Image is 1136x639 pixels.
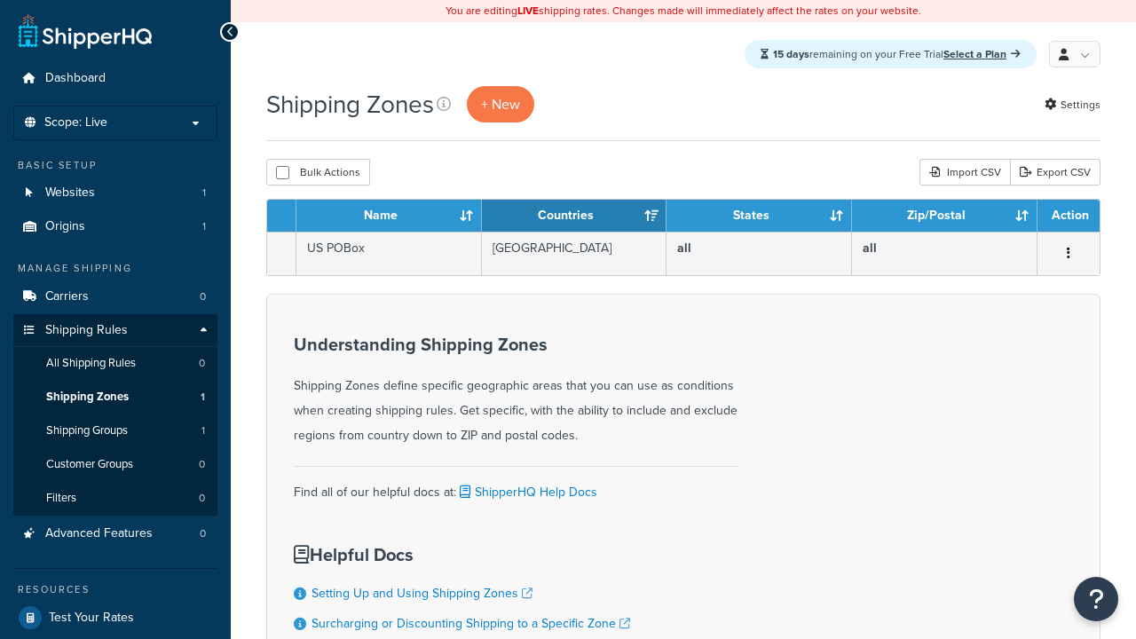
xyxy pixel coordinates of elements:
a: ShipperHQ Help Docs [456,483,597,501]
a: Select a Plan [943,46,1021,62]
a: Shipping Zones 1 [13,381,217,414]
li: All Shipping Rules [13,347,217,380]
span: Origins [45,219,85,234]
span: Test Your Rates [49,611,134,626]
span: 1 [201,390,205,405]
th: Zip/Postal: activate to sort column ascending [852,200,1037,232]
b: all [677,239,691,257]
td: US POBox [296,232,482,275]
strong: 15 days [773,46,809,62]
a: Surcharging or Discounting Shipping to a Specific Zone [312,614,630,633]
span: 1 [202,185,206,201]
button: Bulk Actions [266,159,370,185]
li: Filters [13,482,217,515]
a: Test Your Rates [13,602,217,634]
td: [GEOGRAPHIC_DATA] [482,232,667,275]
li: Customer Groups [13,448,217,481]
li: Shipping Groups [13,414,217,447]
li: Shipping Rules [13,314,217,517]
span: Dashboard [45,71,106,86]
div: Manage Shipping [13,261,217,276]
a: Filters 0 [13,482,217,515]
li: Shipping Zones [13,381,217,414]
span: Scope: Live [44,115,107,130]
a: Advanced Features 0 [13,517,217,550]
a: Carriers 0 [13,280,217,313]
a: Origins 1 [13,210,217,243]
a: Websites 1 [13,177,217,209]
a: Export CSV [1010,159,1100,185]
a: Settings [1045,92,1100,117]
a: All Shipping Rules 0 [13,347,217,380]
span: Filters [46,491,76,506]
li: Origins [13,210,217,243]
th: Action [1037,200,1100,232]
span: All Shipping Rules [46,356,136,371]
th: Name: activate to sort column ascending [296,200,482,232]
h3: Helpful Docs [294,545,630,564]
a: + New [467,86,534,122]
span: Customer Groups [46,457,133,472]
h3: Understanding Shipping Zones [294,335,738,354]
div: remaining on your Free Trial [745,40,1037,68]
th: States: activate to sort column ascending [667,200,852,232]
span: Shipping Rules [45,323,128,338]
span: Advanced Features [45,526,153,541]
li: Advanced Features [13,517,217,550]
div: Resources [13,582,217,597]
button: Open Resource Center [1074,577,1118,621]
span: 0 [199,457,205,472]
span: 1 [202,219,206,234]
span: Carriers [45,289,89,304]
a: Customer Groups 0 [13,448,217,481]
th: Countries: activate to sort column ascending [482,200,667,232]
a: Setting Up and Using Shipping Zones [312,584,532,603]
span: 0 [199,491,205,506]
span: Shipping Groups [46,423,128,438]
li: Websites [13,177,217,209]
a: Dashboard [13,62,217,95]
span: Shipping Zones [46,390,129,405]
span: 0 [200,526,206,541]
b: LIVE [517,3,539,19]
div: Find all of our helpful docs at: [294,466,738,505]
span: 1 [201,423,205,438]
h1: Shipping Zones [266,87,434,122]
span: + New [481,94,520,114]
a: Shipping Groups 1 [13,414,217,447]
div: Shipping Zones define specific geographic areas that you can use as conditions when creating ship... [294,335,738,448]
span: 0 [200,289,206,304]
div: Import CSV [919,159,1010,185]
a: ShipperHQ Home [19,13,152,49]
span: Websites [45,185,95,201]
a: Shipping Rules [13,314,217,347]
span: 0 [199,356,205,371]
li: Carriers [13,280,217,313]
b: all [863,239,877,257]
div: Basic Setup [13,158,217,173]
